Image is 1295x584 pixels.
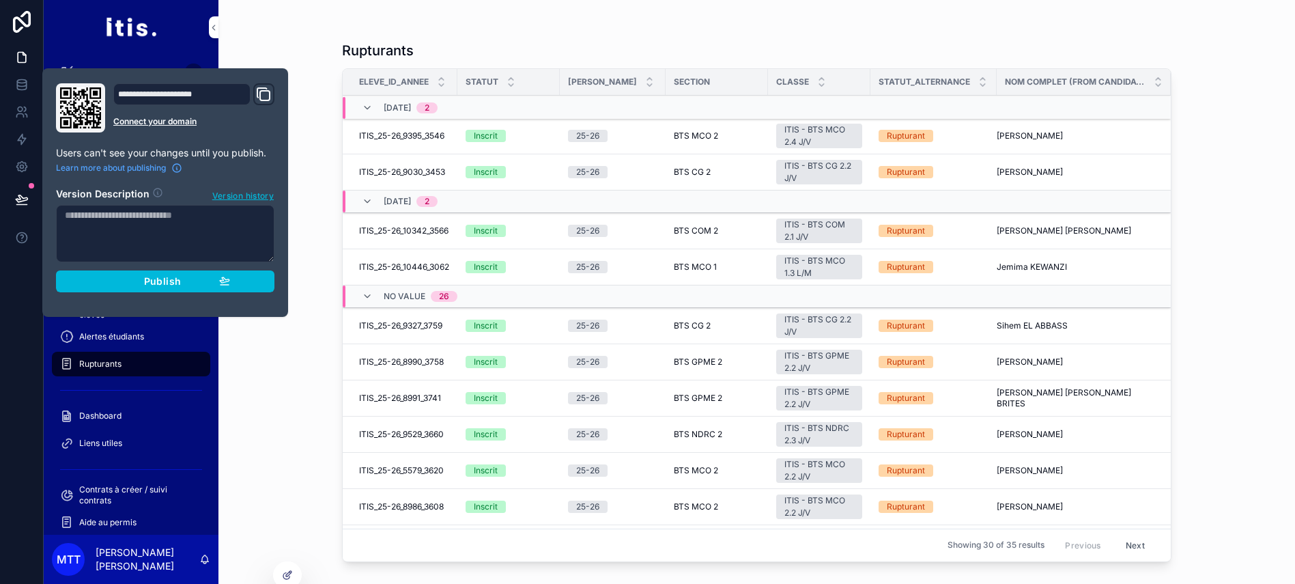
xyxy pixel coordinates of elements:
span: BTS CG 2 [674,167,711,178]
span: BTS GPME 2 [674,357,722,367]
div: 26 [439,291,449,302]
div: Inscrit [474,320,498,332]
span: BTS MCO 1 [674,262,717,273]
span: Section [674,77,710,87]
div: ITIS - BTS MCO 1.3 L/M [784,255,854,279]
span: ITIS_25-26_5579_3620 [359,465,444,476]
span: ITIS_25-26_9395_3546 [359,130,444,141]
div: Rupturant [887,225,925,237]
div: Rupturant [887,320,925,332]
span: BTS MCO 2 [674,501,718,512]
span: [PERSON_NAME] [568,77,637,87]
div: 25-26 [576,130,599,142]
span: ITIS_25-26_9327_3759 [359,320,442,331]
a: Learn more about publishing [56,163,182,173]
h1: Rupturants [342,41,414,60]
span: Statut_alternance [879,77,970,87]
span: BTS NDRC 2 [674,429,722,440]
div: Inscrit [474,356,498,368]
span: [PERSON_NAME] [997,429,1063,440]
div: ITIS - BTS MCO 2.4 J/V [784,124,854,148]
a: Liens utiles [52,431,210,456]
div: Rupturant [887,501,925,513]
div: ITIS - BTS CG 2.2 J/V [784,160,854,184]
div: Rupturant [887,392,925,404]
span: [PERSON_NAME] [PERSON_NAME] BRITES [997,387,1154,409]
img: App logo [105,16,156,38]
span: ITIS_25-26_10446_3062 [359,262,449,273]
span: Nom complet (from CandidatEleve) [1005,77,1145,87]
a: Contrats à créer / suivi contrats [52,483,210,507]
span: [DATE] [384,196,411,207]
span: Liens utiles [79,438,122,449]
span: Learn more about publishing [56,163,166,173]
p: Users can't see your changes until you publish. [56,146,274,160]
span: ITIS_25-26_8986_3608 [359,501,444,512]
span: Publish [144,275,181,288]
p: [PERSON_NAME] [PERSON_NAME] [96,546,199,573]
div: 25-26 [576,356,599,368]
span: [PERSON_NAME] [PERSON_NAME] [997,225,1131,236]
div: Inscrit [474,428,498,441]
span: BTS GPME 2 [674,393,722,404]
span: ITIS_25-26_10342_3566 [359,225,449,236]
div: 25-26 [576,320,599,332]
div: ITIS - BTS MCO 2.2 J/V [784,458,854,483]
span: Jemima KEWANZI [997,262,1067,273]
div: 25-26 [576,261,599,273]
span: [PERSON_NAME] [997,357,1063,367]
div: 25-26 [576,225,599,237]
span: [DATE] [384,102,411,113]
div: Inscrit [474,501,498,513]
div: ITIS - BTS GPME 2.2 J/V [784,350,854,374]
div: ITIS - BTS COM 2.1 J/V [784,219,854,243]
div: Domain and Custom Link [113,83,274,133]
button: Publish [56,270,274,292]
div: Rupturant [887,464,925,477]
span: Appels manqués [79,66,143,77]
span: Rupturants [79,359,122,370]
span: BTS MCO 2 [674,130,718,141]
span: ITIS_25-26_9030_3453 [359,167,445,178]
a: Connect your domain [113,116,274,127]
div: ITIS - BTS GPME 2.2 J/V [784,386,854,411]
span: Aide au permis [79,517,137,528]
div: 25-26 [576,392,599,404]
div: scrollable content [44,55,218,535]
div: ITIS - BTS MCO 2.2 J/V [784,495,854,519]
span: BTS MCO 2 [674,465,718,476]
span: [PERSON_NAME] [997,167,1063,178]
a: Alertes étudiants [52,324,210,349]
div: Inscrit [474,130,498,142]
span: Sihem EL ABBASS [997,320,1068,331]
span: MTT [57,551,81,568]
div: ITIS - BTS CG 2.2 J/V [784,314,854,338]
a: Appels manqués14 [52,59,210,84]
span: No value [384,291,425,302]
a: Aide au permis [52,510,210,535]
div: Inscrit [474,261,498,273]
span: BTS CG 2 [674,320,711,331]
div: 25-26 [576,464,599,477]
div: 25-26 [576,428,599,441]
div: Inscrit [474,166,498,178]
div: 2 [425,196,429,207]
div: Rupturant [887,130,925,142]
div: 25-26 [576,501,599,513]
span: [PERSON_NAME] [997,130,1063,141]
span: Classe [776,77,809,87]
span: [PERSON_NAME] [997,501,1063,512]
span: Showing 30 of 35 results [948,540,1044,551]
a: Rupturants [52,352,210,376]
span: Dashboard [79,411,122,421]
button: Next [1116,535,1154,556]
div: Rupturant [887,261,925,273]
div: 14 [185,64,202,80]
span: Alertes étudiants [79,331,144,342]
span: BTS COM 2 [674,225,718,236]
div: Rupturant [887,356,925,368]
span: Version history [212,188,274,201]
button: Version history [212,187,274,202]
div: Inscrit [474,464,498,477]
div: Rupturant [887,428,925,441]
